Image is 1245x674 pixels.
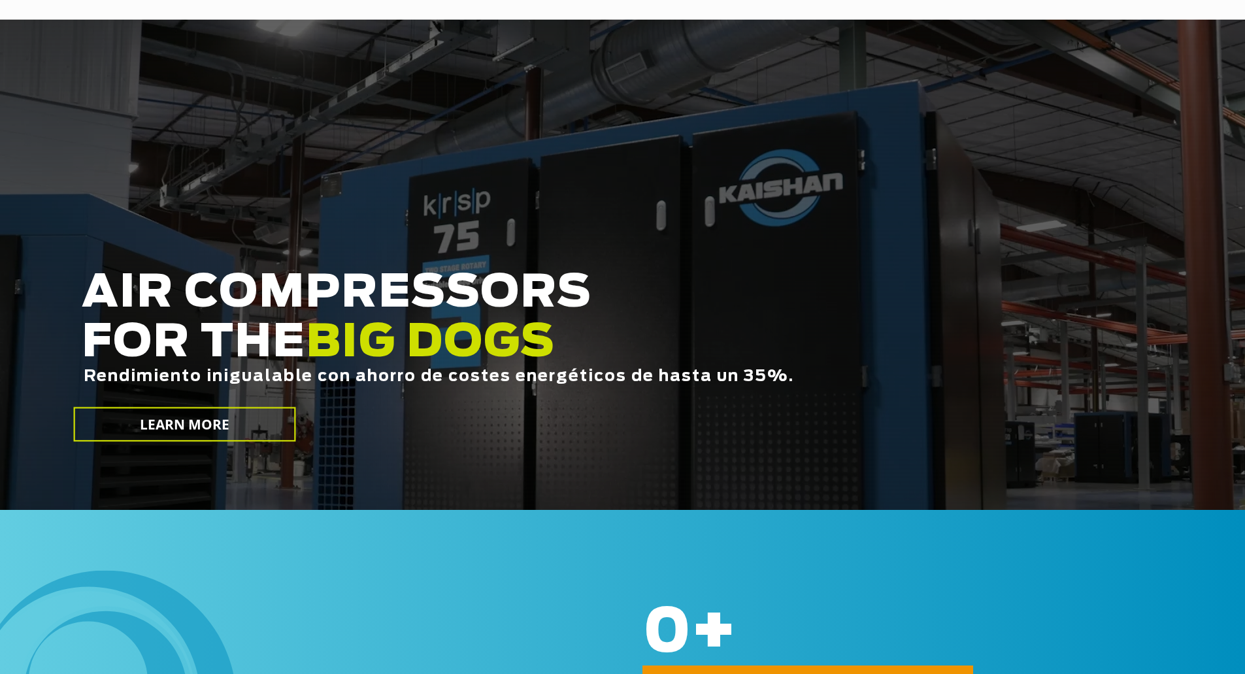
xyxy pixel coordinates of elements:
[82,269,981,426] h2: AIR COMPRESSORS FOR THE
[139,415,229,434] span: LEARN MORE
[73,407,295,442] a: LEARN MORE
[84,369,794,384] span: Rendimiento inigualable con ahorro de costes energéticos de hasta un 35%.
[643,624,1195,642] h6: +
[306,321,556,365] span: BIG DOGS
[643,603,691,664] span: 0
